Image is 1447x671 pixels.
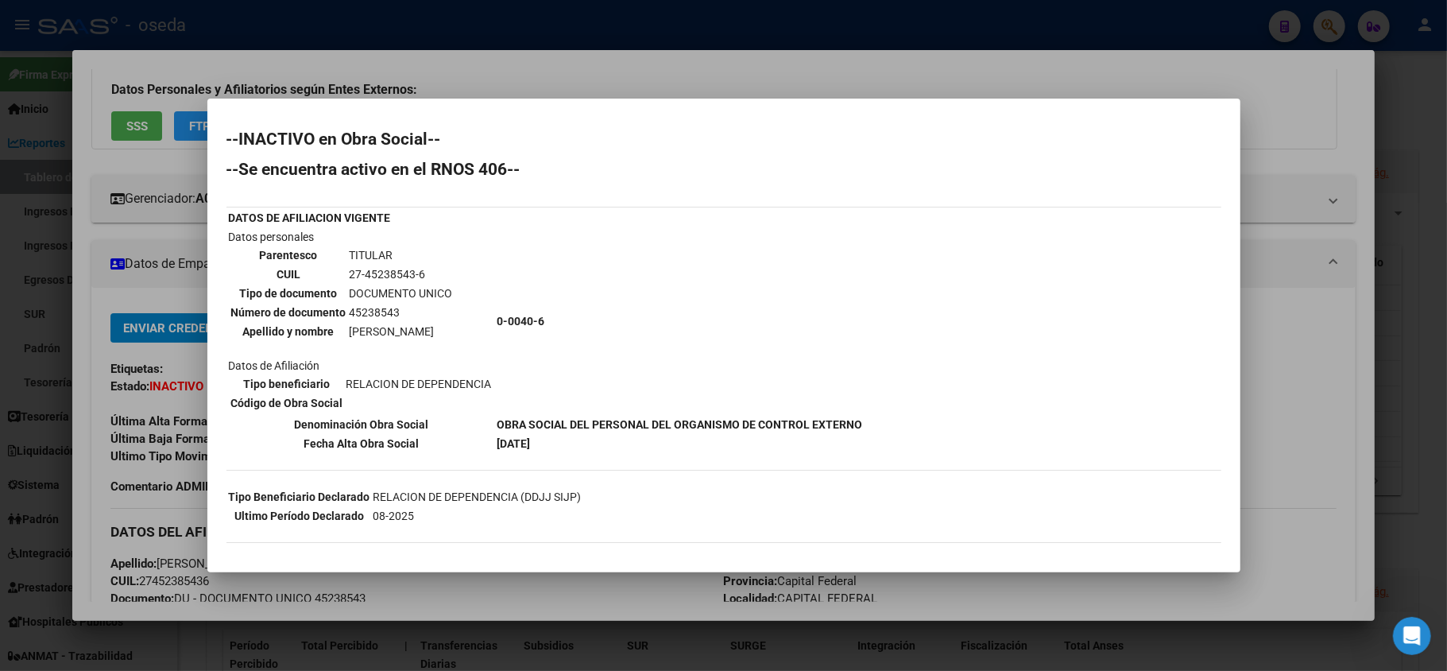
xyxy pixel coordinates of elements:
[230,246,347,264] th: Parentesco
[497,418,863,431] b: OBRA SOCIAL DEL PERSONAL DEL ORGANISMO DE CONTROL EXTERNO
[230,304,347,321] th: Número de documento
[346,375,493,393] td: RELACION DE DEPENDENCIA
[228,488,371,506] th: Tipo Beneficiario Declarado
[230,323,347,340] th: Apellido y nombre
[230,375,344,393] th: Tipo beneficiario
[228,435,495,452] th: Fecha Alta Obra Social
[228,228,495,414] td: Datos personales Datos de Afiliación
[497,315,545,328] b: 0-0040-6
[228,507,371,525] th: Ultimo Período Declarado
[230,394,344,412] th: Código de Obra Social
[1393,617,1431,655] iframe: Intercom live chat
[373,488,582,506] td: RELACION DE DEPENDENCIA (DDJJ SIJP)
[230,285,347,302] th: Tipo de documento
[230,266,347,283] th: CUIL
[373,507,582,525] td: 08-2025
[349,285,454,302] td: DOCUMENTO UNICO
[497,437,531,450] b: [DATE]
[349,246,454,264] td: TITULAR
[226,161,1221,177] h2: --Se encuentra activo en el RNOS 406--
[226,131,1221,147] h2: --INACTIVO en Obra Social--
[349,266,454,283] td: 27-45238543-6
[228,416,495,433] th: Denominación Obra Social
[229,211,391,224] b: DATOS DE AFILIACION VIGENTE
[349,323,454,340] td: [PERSON_NAME]
[349,304,454,321] td: 45238543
